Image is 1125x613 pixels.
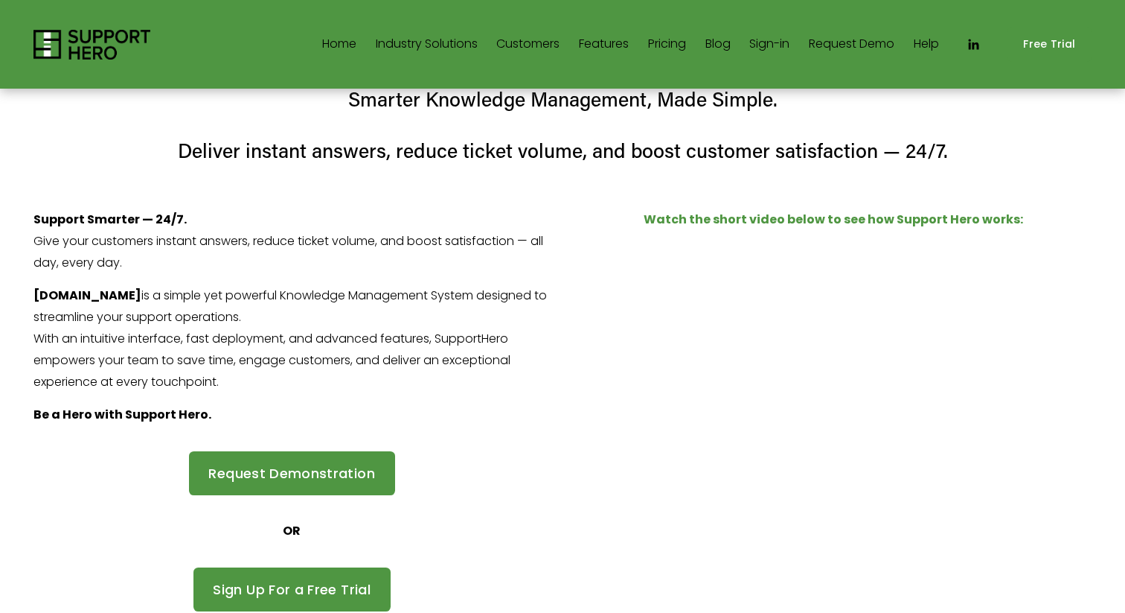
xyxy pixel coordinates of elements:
[648,33,686,57] a: Pricing
[33,209,550,273] p: Give your customers instant answers, reduce ticket volume, and boost satisfaction — all day, ever...
[33,86,1091,113] h4: Smarter Knowledge Management, Made Simple.
[376,34,478,55] span: Industry Solutions
[966,37,981,52] a: LinkedIn
[644,211,1023,228] strong: Watch the short video below to see how Support Hero works:
[33,137,1091,165] h4: Deliver instant answers, reduce ticket volume, and boost customer satisfaction — 24/7.
[33,406,211,423] strong: Be a Hero with Support Hero.
[749,33,789,57] a: Sign-in
[579,33,629,57] a: Features
[193,568,391,612] a: Sign Up For a Free Trial
[189,451,395,495] a: Request Demonstration
[914,33,939,57] a: Help
[33,211,187,228] strong: Support Smarter — 24/7.
[705,33,731,57] a: Blog
[1007,27,1091,62] a: Free Trial
[33,30,150,60] img: Support Hero
[283,522,301,539] strong: OR
[322,33,356,57] a: Home
[33,287,141,304] strong: [DOMAIN_NAME]
[376,33,478,57] a: folder dropdown
[33,285,550,393] p: is a simple yet powerful Knowledge Management System designed to streamline your support operatio...
[809,33,894,57] a: Request Demo
[496,33,560,57] a: Customers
